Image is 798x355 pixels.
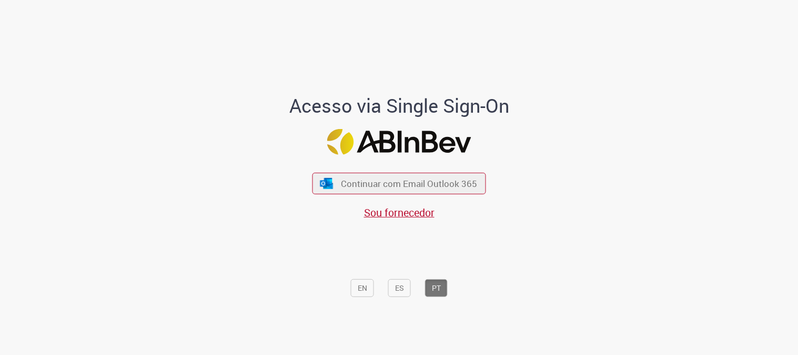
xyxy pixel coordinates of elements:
img: ícone Azure/Microsoft 360 [319,177,334,189]
button: PT [425,279,448,297]
button: ícone Azure/Microsoft 360 Continuar com Email Outlook 365 [312,173,486,194]
a: Sou fornecedor [364,205,435,220]
span: Continuar com Email Outlook 365 [341,177,477,190]
img: Logo ABInBev [327,129,471,154]
button: ES [388,279,411,297]
h1: Acesso via Single Sign-On [253,95,545,116]
button: EN [351,279,374,297]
